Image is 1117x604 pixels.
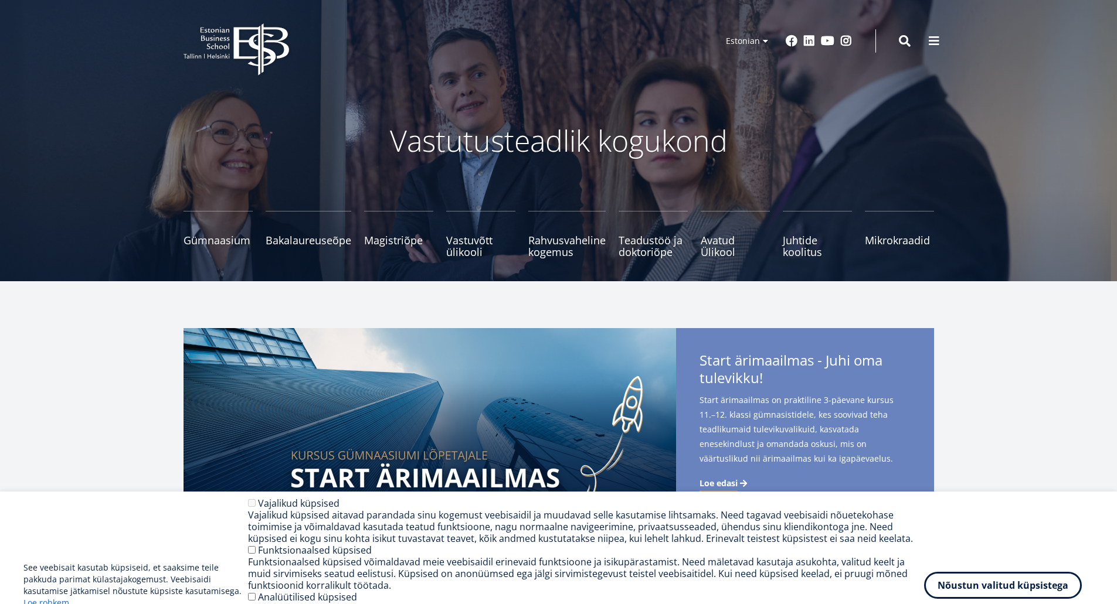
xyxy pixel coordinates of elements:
[865,234,934,246] span: Mikrokraadid
[701,211,770,258] a: Avatud Ülikool
[528,234,606,258] span: Rahvusvaheline kogemus
[619,211,688,258] a: Teadustöö ja doktoriõpe
[821,35,834,47] a: Youtube
[786,35,797,47] a: Facebook
[803,35,815,47] a: Linkedin
[364,234,433,246] span: Magistriõpe
[248,123,870,158] p: Vastutusteadlik kogukond
[184,211,253,258] a: Gümnaasium
[700,477,738,489] span: Loe edasi
[266,234,351,246] span: Bakalaureuseõpe
[700,369,763,387] span: tulevikku!
[840,35,852,47] a: Instagram
[258,544,372,557] label: Funktsionaalsed küpsised
[700,477,749,489] a: Loe edasi
[865,211,934,258] a: Mikrokraadid
[248,509,924,544] div: Vajalikud küpsised aitavad parandada sinu kogemust veebisaidil ja muudavad selle kasutamise lihts...
[248,556,924,591] div: Funktsionaalsed küpsised võimaldavad meie veebisaidil erinevaid funktsioone ja isikupärastamist. ...
[619,234,688,258] span: Teadustöö ja doktoriõpe
[700,352,911,390] span: Start ärimaailmas - Juhi oma
[701,234,770,258] span: Avatud Ülikool
[528,211,606,258] a: Rahvusvaheline kogemus
[783,234,852,258] span: Juhtide koolitus
[184,234,253,246] span: Gümnaasium
[266,211,351,258] a: Bakalaureuseõpe
[700,393,911,466] span: Start ärimaailmas on praktiline 3-päevane kursus 11.–12. klassi gümnasistidele, kes soovivad teha...
[184,328,676,551] img: Start arimaailmas
[783,211,852,258] a: Juhtide koolitus
[364,211,433,258] a: Magistriõpe
[258,591,357,603] label: Analüütilised küpsised
[446,211,515,258] a: Vastuvõtt ülikooli
[258,497,339,510] label: Vajalikud küpsised
[924,572,1082,599] button: Nõustun valitud küpsistega
[446,234,515,258] span: Vastuvõtt ülikooli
